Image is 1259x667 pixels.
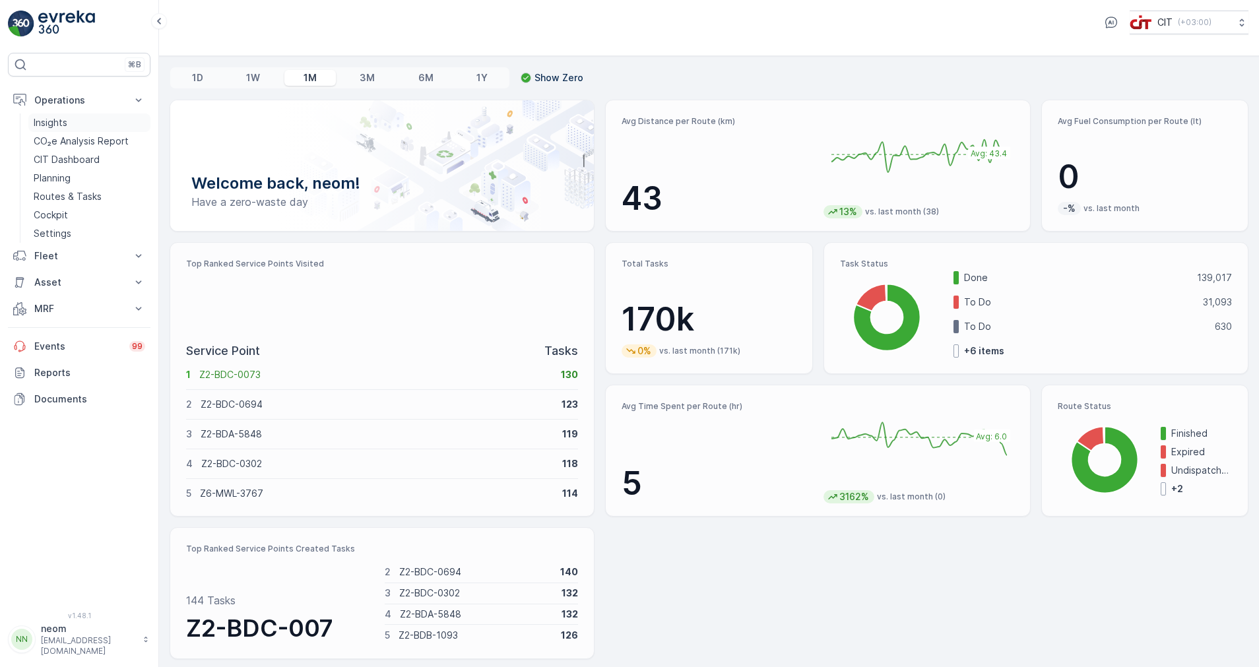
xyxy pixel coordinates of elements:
[399,587,553,600] p: Z2-BDC-0302
[1171,482,1183,495] p: + 2
[8,622,150,656] button: NNneom[EMAIL_ADDRESS][DOMAIN_NAME]
[200,487,554,500] p: Z6-MWL-3767
[34,340,121,353] p: Events
[186,368,191,381] p: 1
[304,71,317,84] p: 1M
[186,592,236,608] p: 144 Tasks
[865,206,939,217] p: vs. last month (38)
[622,300,796,339] p: 170k
[11,629,32,650] div: NN
[28,187,150,206] a: Routes & Tasks
[622,464,812,503] p: 5
[622,401,812,412] p: Avg Time Spent per Route (hr)
[8,269,150,296] button: Asset
[399,629,552,642] p: Z2-BDB-1093
[1062,202,1077,215] p: -%
[128,59,141,70] p: ⌘B
[28,113,150,132] a: Insights
[838,490,870,503] p: 3162%
[34,208,68,222] p: Cockpit
[385,608,391,621] p: 4
[38,11,95,37] img: logo_light-DOdMpM7g.png
[476,71,488,84] p: 1Y
[8,333,150,360] a: Events99
[186,614,333,643] span: Z2-BDC-007
[28,169,150,187] a: Planning
[246,71,260,84] p: 1W
[8,360,150,386] a: Reports
[560,565,578,579] p: 140
[562,587,578,600] p: 132
[562,608,578,621] p: 132
[34,227,71,240] p: Settings
[191,194,573,210] p: Have a zero-waste day
[186,544,578,554] p: Top Ranked Service Points Created Tasks
[1058,157,1232,197] p: 0
[838,205,858,218] p: 13%
[34,366,145,379] p: Reports
[1157,16,1173,29] p: CIT
[964,296,1194,309] p: To Do
[622,259,796,269] p: Total Tasks
[1203,296,1232,309] p: 31,093
[186,457,193,470] p: 4
[1171,427,1232,440] p: Finished
[34,116,67,129] p: Insights
[877,492,946,502] p: vs. last month (0)
[8,612,150,619] span: v 1.48.1
[28,224,150,243] a: Settings
[562,457,578,470] p: 118
[1215,320,1232,333] p: 630
[622,179,812,218] p: 43
[192,71,203,84] p: 1D
[34,276,124,289] p: Asset
[8,11,34,37] img: logo
[131,340,143,352] p: 99
[562,428,578,441] p: 119
[385,629,390,642] p: 5
[561,629,578,642] p: 126
[8,243,150,269] button: Fleet
[201,428,554,441] p: Z2-BDA-5848
[28,206,150,224] a: Cockpit
[1171,445,1232,459] p: Expired
[1130,11,1248,34] button: CIT(+03:00)
[399,565,552,579] p: Z2-BDC-0694
[191,173,573,194] p: Welcome back, neom!
[186,398,192,411] p: 2
[418,71,434,84] p: 6M
[964,320,1206,333] p: To Do
[360,71,375,84] p: 3M
[186,342,260,360] p: Service Point
[8,87,150,113] button: Operations
[34,172,71,185] p: Planning
[385,587,391,600] p: 3
[8,296,150,322] button: MRF
[1178,17,1211,28] p: ( +03:00 )
[186,259,578,269] p: Top Ranked Service Points Visited
[534,71,583,84] p: Show Zero
[1171,464,1232,477] p: Undispatched
[201,398,553,411] p: Z2-BDC-0694
[34,302,124,315] p: MRF
[34,393,145,406] p: Documents
[186,428,192,441] p: 3
[28,132,150,150] a: CO₂e Analysis Report
[562,487,578,500] p: 114
[964,271,1188,284] p: Done
[41,635,136,656] p: [EMAIL_ADDRESS][DOMAIN_NAME]
[1130,15,1152,30] img: cit-logo_pOk6rL0.png
[1058,116,1232,127] p: Avg Fuel Consumption per Route (lt)
[964,344,1004,358] p: + 6 items
[34,94,124,107] p: Operations
[562,398,578,411] p: 123
[385,565,391,579] p: 2
[659,346,740,356] p: vs. last month (171k)
[28,150,150,169] a: CIT Dashboard
[34,153,100,166] p: CIT Dashboard
[8,386,150,412] a: Documents
[544,342,578,360] p: Tasks
[400,608,553,621] p: Z2-BDA-5848
[1058,401,1232,412] p: Route Status
[561,368,578,381] p: 130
